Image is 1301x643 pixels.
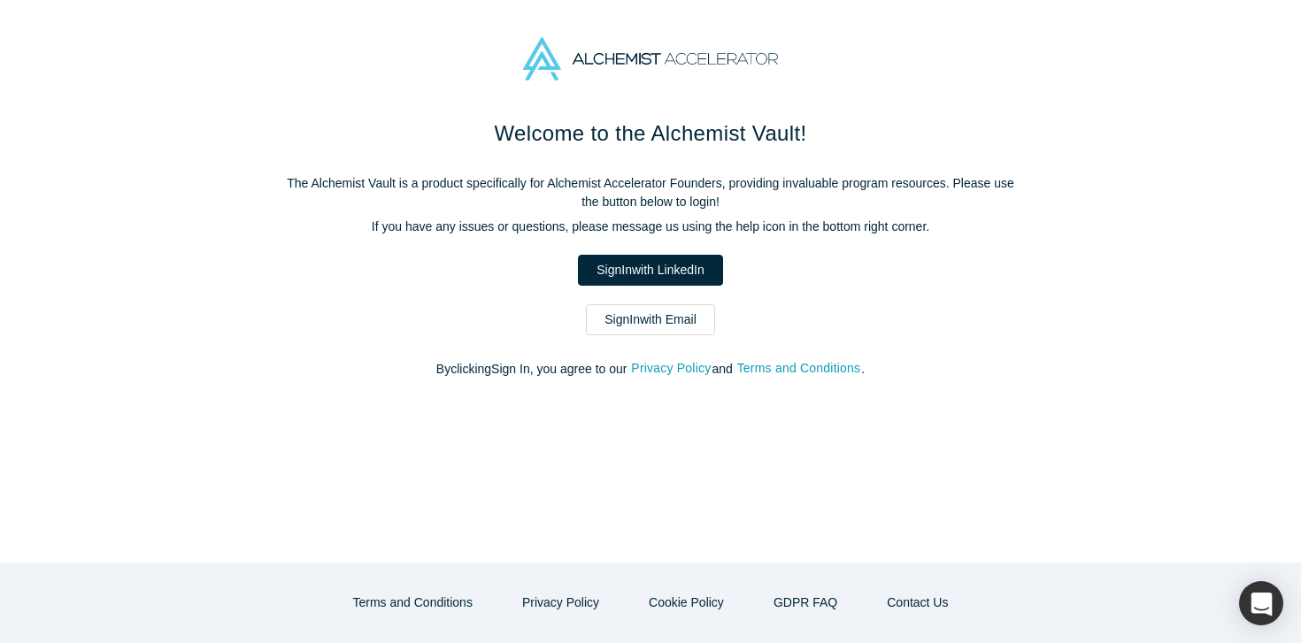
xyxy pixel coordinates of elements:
[335,587,491,618] button: Terms and Conditions
[868,587,966,618] a: Contact Us
[630,587,743,618] button: Cookie Policy
[279,360,1022,379] p: By clicking Sign In , you agree to our and .
[279,174,1022,211] p: The Alchemist Vault is a product specifically for Alchemist Accelerator Founders, providing inval...
[755,587,856,618] a: GDPR FAQ
[523,37,778,80] img: Alchemist Accelerator Logo
[736,358,862,379] button: Terms and Conditions
[578,255,722,286] a: SignInwith LinkedIn
[630,358,712,379] button: Privacy Policy
[279,118,1022,149] h1: Welcome to the Alchemist Vault!
[279,218,1022,236] p: If you have any issues or questions, please message us using the help icon in the bottom right co...
[504,587,618,618] button: Privacy Policy
[586,304,715,335] a: SignInwith Email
